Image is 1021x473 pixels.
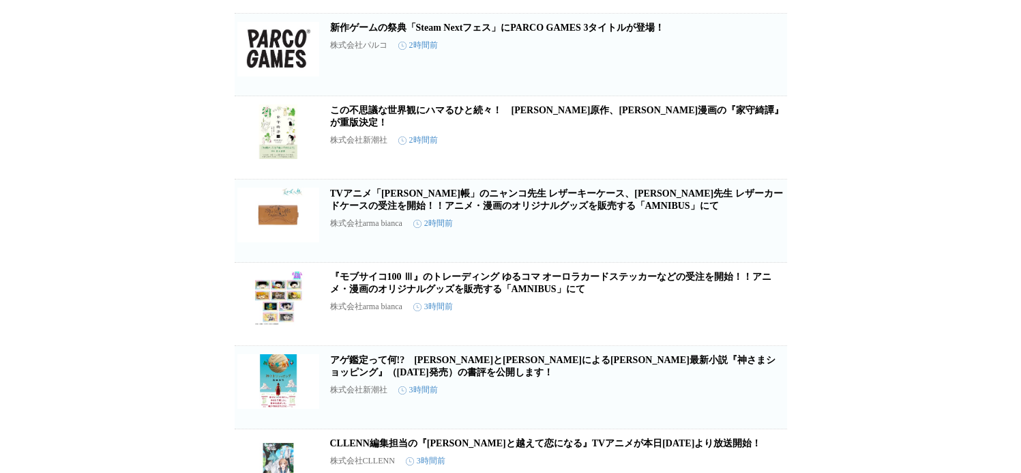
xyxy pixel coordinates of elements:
[406,455,445,467] time: 3時間前
[237,354,319,409] img: アゲ鑑定って何!? 鏡リュウジさんと大森静佳さんによる角田光代最新小説『神さまショッピング』（9月25日発売）の書評を公開します！
[330,218,402,229] p: 株式会社arma bianca
[237,22,319,76] img: 新作ゲームの祭典「Steam Nextフェス」にPARCO GAMES 3タイトルが登場！
[413,301,453,313] time: 3時間前
[330,105,784,128] a: この不思議な世界観にハマるひと続々！ [PERSON_NAME]原作、[PERSON_NAME]漫画の『家守綺譚』が重版決定！
[237,104,319,159] img: この不思議な世界観にハマるひと続々！ 梨木香歩さん原作、近藤ようこさん漫画の『家守綺譚』が重版決定！
[398,40,438,51] time: 2時間前
[398,384,438,396] time: 3時間前
[330,438,762,448] a: CLLENN編集担当の『[PERSON_NAME]と越えて恋になる』TVアニメが本日[DATE]より放送開始！
[237,188,319,242] img: TVアニメ「夏目友人帳」のニャンコ先生 レザーキーケース、ニャンコ先生 レザーカードケースの受注を開始！！アニメ・漫画のオリジナルグッズを販売する「AMNIBUS」にて
[330,40,387,51] p: 株式会社パルコ
[330,301,402,313] p: 株式会社arma bianca
[330,188,783,211] a: TVアニメ「[PERSON_NAME]帳」のニャンコ先生 レザーキーケース、[PERSON_NAME]先生 レザーカードケースの受注を開始！！アニメ・漫画のオリジナルグッズを販売する「AMNIB...
[330,355,775,377] a: アゲ鑑定って何!? [PERSON_NAME]と[PERSON_NAME]による[PERSON_NAME]最新小説『神さまショッピング』（[DATE]発売）の書評を公開します！
[330,23,665,33] a: 新作ゲームの祭典「Steam Nextフェス」にPARCO GAMES 3タイトルが登場！
[330,455,395,467] p: 株式会社CLLENN
[237,271,319,326] img: 『モブサイコ100 Ⅲ』のトレーディング ゆるコマ オーロラカードステッカーなどの受注を開始！！アニメ・漫画のオリジナルグッズを販売する「AMNIBUS」にて
[330,134,387,146] p: 株式会社新潮社
[330,384,387,396] p: 株式会社新潮社
[413,218,453,229] time: 2時間前
[398,134,438,146] time: 2時間前
[330,272,772,294] a: 『モブサイコ100 Ⅲ』のトレーディング ゆるコマ オーロラカードステッカーなどの受注を開始！！アニメ・漫画のオリジナルグッズを販売する「AMNIBUS」にて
